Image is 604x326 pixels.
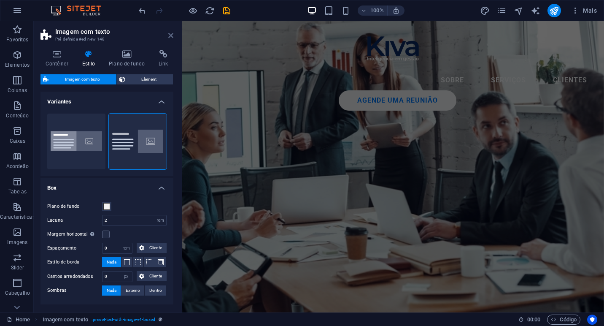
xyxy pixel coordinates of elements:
p: Tabelas [8,188,27,195]
button: Dentro [145,285,166,296]
span: . preset-text-with-image-v4-boxed [92,315,155,325]
i: Navegador [514,6,523,16]
span: Clique para selecionar. Clique duas vezes para editar [43,315,89,325]
h4: Contêiner [40,50,77,68]
span: 00 00 [527,315,540,325]
i: Design (Ctrl+Alt+Y) [480,6,490,16]
i: Ao redimensionar, ajusta automaticamente o nível de zoom para caber no dispositivo escolhido. [392,7,400,14]
i: Este elemento é uma predefinição personalizável [159,317,162,322]
label: Estilo de borda [47,257,102,267]
button: Cliente [137,243,167,253]
button: reload [205,5,215,16]
i: Desfazer: Variante alterada: Padrão (Ctrl+Z) [138,6,147,16]
p: Favoritos [6,36,28,43]
button: publish [547,4,561,17]
img: Editor Logo [49,5,112,16]
h2: Imagem com texto [55,28,173,35]
h3: Pré-definida #ed-new-148 [55,35,156,43]
span: Cliente [147,271,164,281]
h4: Plano de fundo [104,50,154,68]
i: AI Writer [531,6,540,16]
button: pages [497,5,507,16]
span: Dentro [149,285,162,296]
span: Cliente [147,243,164,253]
button: undo [137,5,147,16]
button: Código [547,315,580,325]
p: Imagens [7,239,27,246]
button: design [480,5,490,16]
p: Caixas [10,138,26,144]
label: Margem horizontal [47,229,102,239]
p: Elementos [5,62,30,68]
h4: Variantes [40,92,173,107]
label: Cantos arredondados [47,272,102,282]
nav: breadcrumb [43,315,163,325]
h6: Tempo de sessão [518,315,541,325]
button: Nada [102,285,121,296]
button: save [221,5,232,16]
p: Colunas [8,87,27,94]
button: Imagem com texto [40,74,116,84]
h4: Estilo [77,50,104,68]
i: Recarregar página [205,6,215,16]
button: navigator [514,5,524,16]
button: Element [117,74,173,84]
button: Clique aqui para sair do modo de visualização e continuar editando [188,5,198,16]
p: Slider [11,264,24,271]
button: text_generator [531,5,541,16]
i: Publicar [549,6,559,16]
span: Nada [107,285,116,296]
button: Externo [121,285,144,296]
label: Plano de fundo [47,201,102,212]
p: Acordeão [6,163,29,170]
i: Páginas (Ctrl+Alt+S) [497,6,507,16]
p: Conteúdo [6,112,29,119]
button: Nada [102,257,121,267]
button: 100% [358,5,388,16]
span: Imagem com texto [51,74,114,84]
h4: Box [40,178,173,193]
span: Element [128,74,171,84]
h4: Link [154,50,173,68]
label: Sombras [47,285,102,296]
p: Cabeçalho [5,290,30,296]
span: : [533,316,534,323]
span: Código [551,315,577,325]
span: Externo [126,285,140,296]
button: Cliente [137,271,167,281]
label: Lacuna [47,218,102,223]
a: Clique para cancelar a seleção. Clique duas vezes para abrir as Páginas [7,315,30,325]
label: Espaçamento [47,243,102,253]
i: Salvar (Ctrl+S) [222,6,232,16]
h6: 100% [370,5,384,16]
span: Mais [571,6,597,15]
button: Usercentrics [587,315,597,325]
span: Nada [107,257,116,267]
button: Mais [568,4,600,17]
